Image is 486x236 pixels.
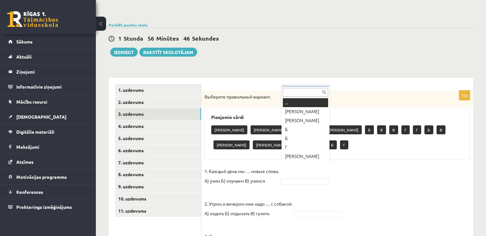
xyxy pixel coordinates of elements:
div: [PERSON_NAME] [283,116,328,125]
div: [PERSON_NAME] [283,152,328,161]
div: Б [283,125,328,134]
div: Б [283,161,328,170]
div: Г [283,143,328,152]
div: ... [283,98,328,107]
div: Б [283,134,328,143]
div: [PERSON_NAME] [283,107,328,116]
